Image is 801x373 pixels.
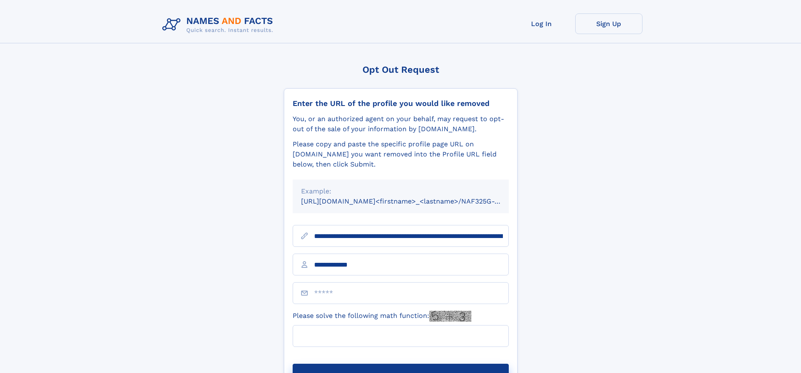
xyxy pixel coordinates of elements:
div: Opt Out Request [284,64,518,75]
div: You, or an authorized agent on your behalf, may request to opt-out of the sale of your informatio... [293,114,509,134]
a: Log In [508,13,575,34]
a: Sign Up [575,13,642,34]
div: Example: [301,186,500,196]
div: Enter the URL of the profile you would like removed [293,99,509,108]
small: [URL][DOMAIN_NAME]<firstname>_<lastname>/NAF325G-xxxxxxxx [301,197,525,205]
label: Please solve the following math function: [293,311,471,322]
div: Please copy and paste the specific profile page URL on [DOMAIN_NAME] you want removed into the Pr... [293,139,509,169]
img: Logo Names and Facts [159,13,280,36]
